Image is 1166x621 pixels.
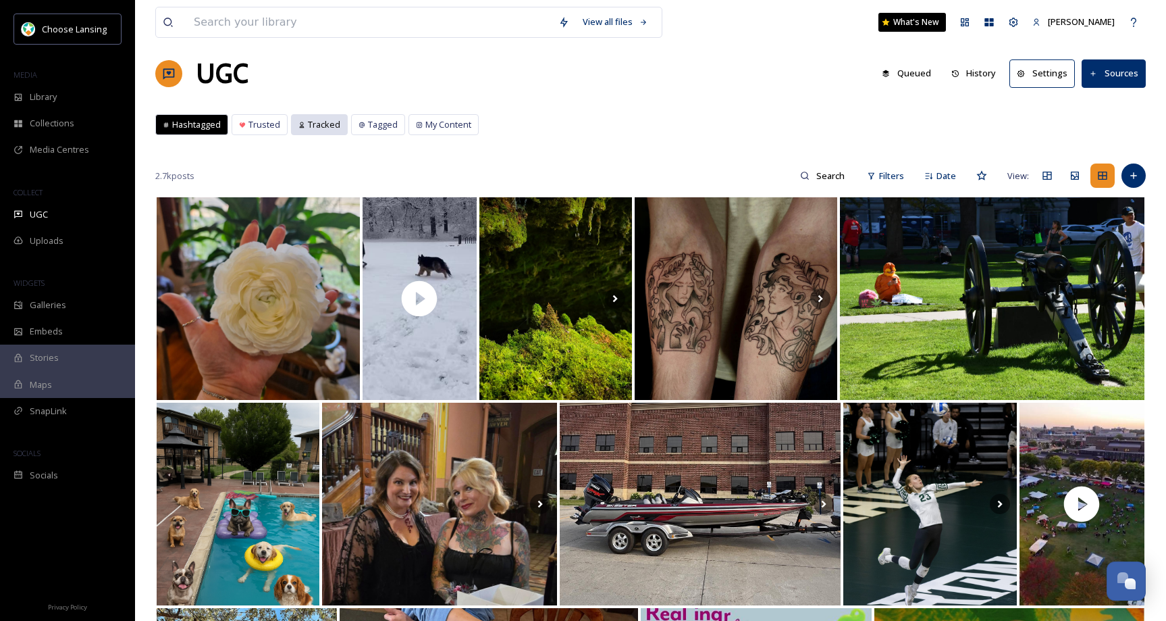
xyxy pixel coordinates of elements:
[936,170,956,182] span: Date
[1107,562,1146,601] button: Open Chat
[635,197,838,400] img: Eurydice and Orphius 🌿🥀 Thank you, Camden! #tattooshoplansing #tattoolansing #lansingmichigan #mi...
[157,197,360,400] img: Just call this ranunculus "Big Papa"😅 #ranunculus #bigflowers #beautiful #freshflowers ##florist ...
[1026,9,1121,35] a: [PERSON_NAME]
[30,469,58,482] span: Socials
[1009,59,1075,87] button: Settings
[425,118,471,131] span: My Content
[22,22,35,36] img: logo.jpeg
[196,53,248,94] a: UGC
[30,299,66,312] span: Galleries
[30,351,59,364] span: Stories
[14,187,43,197] span: COLLECT
[42,23,107,35] span: Choose Lansing
[1048,16,1115,28] span: [PERSON_NAME]
[945,60,1010,86] a: History
[1019,403,1144,605] img: thumbnail
[359,197,480,400] img: thumbnail
[1009,59,1082,87] a: Settings
[14,70,37,80] span: MEDIA
[155,170,194,182] span: 2.7k posts
[1007,170,1029,182] span: View:
[945,60,1003,86] button: History
[187,7,552,37] input: Search your library
[878,13,946,32] a: What's New
[576,9,655,35] a: View all files
[840,197,1144,400] img: ##lansingmichigan ##michigancannabis #loraxmemes
[30,405,67,418] span: SnapLink
[14,448,41,458] span: SOCIALS
[48,598,87,614] a: Privacy Policy
[30,234,63,247] span: Uploads
[30,91,57,103] span: Library
[560,403,841,605] img: The rig! 2008 Skeeter 20i Yamaha VMax Series 2 250hp #fishing #bass #collegefishing #michiganstat...
[157,403,319,605] img: Puppy Pool Party at Berrytree!! 💦🐶🐾 Join us this Friday from 12-4PM for a tail-wagging good time!...
[308,118,340,131] span: Tracked
[875,60,945,86] a: Queued
[810,162,853,189] input: Search
[248,118,280,131] span: Trusted
[30,325,63,338] span: Embeds
[322,403,557,605] img: A big THANK YOU to deadtimestoriesbooks and Jenn & Dax Carpenter for pulling off a a killer Twili...
[1082,59,1146,87] button: Sources
[172,118,221,131] span: Hashtagged
[30,117,74,130] span: Collections
[14,278,45,288] span: WIDGETS
[368,118,398,131] span: Tagged
[879,170,904,182] span: Filters
[875,60,938,86] button: Queued
[30,208,48,221] span: UGC
[48,603,87,612] span: Privacy Policy
[30,143,89,156] span: Media Centres
[479,197,632,400] img: Oak Park, Lansing MI August 23rd 2025 - _ _ #lansingmichigan #michigan #nature #park #moss #explo...
[30,378,52,391] span: Maps
[843,403,1016,605] img: First MSU volleyball game & 3-0 sweep against Michigan 🥱🟩⬜️ #msu #michiganstateuniversity #msupho...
